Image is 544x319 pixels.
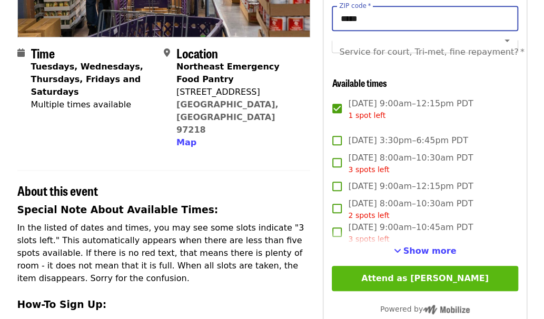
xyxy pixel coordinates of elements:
[176,86,302,98] div: [STREET_ADDRESS]
[348,152,473,175] span: [DATE] 8:00am–10:30am PDT
[423,305,470,314] img: Powered by Mobilize
[332,266,518,291] button: Attend as [PERSON_NAME]
[394,245,457,257] button: See more timeslots
[31,62,143,97] strong: Tuesdays, Wednesdays, Thursdays, Fridays and Saturdays
[332,6,518,31] input: ZIP code
[339,3,371,9] label: ZIP code
[500,33,515,48] button: Open
[348,197,473,221] span: [DATE] 8:00am–10:30am PDT
[348,211,389,220] span: 2 spots left
[31,98,155,111] div: Multiple times available
[403,246,457,256] span: Show more
[348,165,389,174] span: 3 spots left
[348,235,389,243] span: 3 spots left
[17,204,219,215] strong: Special Note About Available Times:
[176,62,280,84] strong: Northeast Emergency Food Pantry
[176,137,196,147] span: Map
[17,48,25,58] i: calendar icon
[348,97,473,121] span: [DATE] 9:00am–12:15pm PDT
[176,99,279,135] a: [GEOGRAPHIC_DATA], [GEOGRAPHIC_DATA] 97218
[348,180,473,193] span: [DATE] 9:00am–12:15pm PDT
[17,181,98,200] span: About this event
[176,136,196,149] button: Map
[17,299,107,310] strong: How-To Sign Up:
[176,44,218,62] span: Location
[380,305,470,313] span: Powered by
[348,134,468,147] span: [DATE] 3:30pm–6:45pm PDT
[17,222,311,285] p: In the listed of dates and times, you may see some slots indicate "3 slots left." This automatica...
[332,76,387,89] span: Available times
[164,48,170,58] i: map-marker-alt icon
[31,44,55,62] span: Time
[348,221,473,245] span: [DATE] 9:00am–10:45am PDT
[348,111,385,119] span: 1 spot left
